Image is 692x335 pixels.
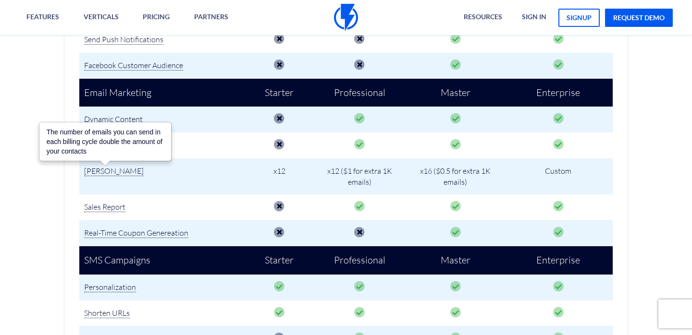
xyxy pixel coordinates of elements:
[504,158,613,195] td: Custom
[84,60,183,71] span: Facebook Customer Audience
[504,79,613,107] td: Enterprise
[84,282,136,292] span: Personalization
[246,79,312,107] td: Starter
[40,123,171,160] div: The number of emails you can send in each billing cycle double the amount of your contacts
[407,158,504,195] td: x16 ($0.5 for extra 1K emails)
[246,246,312,275] td: Starter
[246,158,312,195] td: x12
[84,228,188,238] span: Real-Time Coupon Genereation
[504,246,613,275] td: Enterprise
[605,9,673,27] a: request demo
[79,246,246,275] td: SMS Campaigns
[312,158,407,195] td: x12 ($1 for extra 1K emails)
[84,114,143,124] span: Dynamic Content
[407,79,504,107] td: Master
[84,202,125,212] span: Sales Report
[312,79,407,107] td: Professional
[84,35,163,45] span: Send Push Notifications
[84,166,144,176] span: [PERSON_NAME]
[84,308,130,318] span: Shorten URLs
[558,9,600,27] a: signup
[79,79,246,107] td: Email Marketing
[407,246,504,275] td: Master
[312,246,407,275] td: Professional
